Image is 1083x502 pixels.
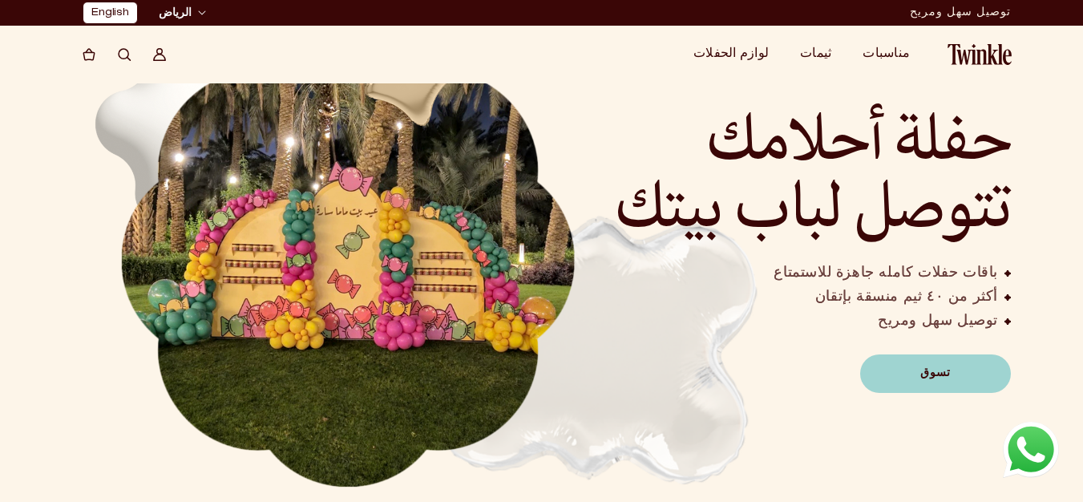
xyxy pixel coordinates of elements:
p: توصيل سهل ومريح [910,1,1011,25]
summary: مناسبات [853,38,931,71]
a: مناسبات [863,48,910,61]
a: لوازم الحفلات [693,48,769,61]
a: ثيمات [800,48,831,61]
div: إعلان [910,1,1011,25]
li: توصيل سهل ومريح [774,314,1011,329]
img: Twinkle [948,44,1012,65]
li: باقات حفلات كامله جاهزة للاستمتاع [774,266,1011,281]
a: English [91,5,129,22]
div: 1 / 1 [107,19,588,500]
h2: حفلة أحلامك تتوصل لباب بيتك [562,112,1011,247]
span: مناسبات [863,48,910,60]
span: لوازم الحفلات [693,48,769,60]
img: Slider balloon [95,6,313,225]
span: ثيمات [800,48,831,60]
a: تسوق [860,354,1011,393]
summary: يبحث [107,37,142,72]
summary: لوازم الحفلات [684,38,790,71]
li: أكثر من ٤٠ ثيم منسقة بإتقان [774,290,1011,305]
summary: ثيمات [790,38,853,71]
button: الرياض [154,4,211,22]
span: الرياض [159,5,192,22]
